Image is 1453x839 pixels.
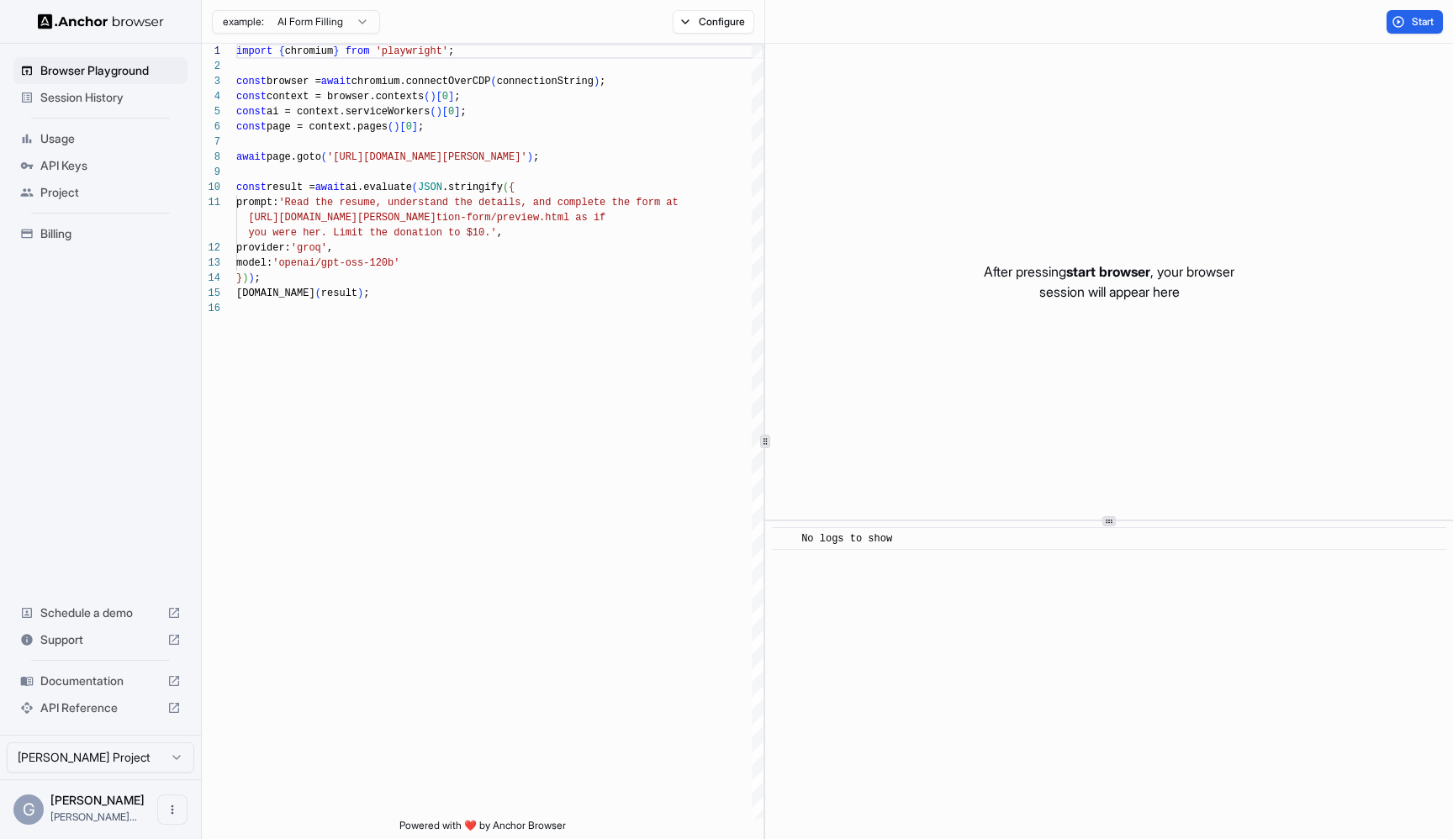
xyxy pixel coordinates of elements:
[50,793,145,807] span: Greg Miller
[40,157,181,174] span: API Keys
[454,106,460,118] span: ]
[399,121,405,133] span: [
[321,151,327,163] span: (
[236,242,291,254] span: provider:
[399,819,566,839] span: Powered with ❤️ by Anchor Browser
[448,91,454,103] span: ]
[40,89,181,106] span: Session History
[38,13,164,29] img: Anchor Logo
[267,151,321,163] span: page.goto
[442,91,448,103] span: 0
[248,212,436,224] span: [URL][DOMAIN_NAME][PERSON_NAME]
[376,45,448,57] span: 'playwright'
[202,271,220,286] div: 14
[406,121,412,133] span: 0
[13,626,188,653] div: Support
[1412,15,1435,29] span: Start
[363,288,369,299] span: ;
[13,599,188,626] div: Schedule a demo
[418,121,424,133] span: ;
[40,604,161,621] span: Schedule a demo
[13,794,44,825] div: G
[40,130,181,147] span: Usage
[13,125,188,152] div: Usage
[248,227,496,239] span: you were her. Limit the donation to $10.'
[255,272,261,284] span: ;
[436,212,606,224] span: tion-form/preview.html as if
[202,135,220,150] div: 7
[267,182,315,193] span: result =
[673,10,754,34] button: Configure
[236,257,272,269] span: model:
[442,182,503,193] span: .stringify
[454,91,460,103] span: ;
[394,121,399,133] span: )
[430,106,436,118] span: (
[278,197,581,208] span: 'Read the resume, understand the details, and comp
[13,57,188,84] div: Browser Playground
[236,45,272,57] span: import
[424,91,430,103] span: (
[236,182,267,193] span: const
[448,45,454,57] span: ;
[13,84,188,111] div: Session History
[202,256,220,271] div: 13
[346,45,370,57] span: from
[202,165,220,180] div: 9
[202,74,220,89] div: 3
[242,272,248,284] span: )
[321,76,351,87] span: await
[1387,10,1443,34] button: Start
[412,121,418,133] span: ]
[236,288,315,299] span: [DOMAIN_NAME]
[327,242,333,254] span: ,
[315,182,346,193] span: await
[236,121,267,133] span: const
[315,288,321,299] span: (
[436,91,442,103] span: [
[267,91,424,103] span: context = browser.contexts
[202,195,220,210] div: 11
[40,699,161,716] span: API Reference
[202,180,220,195] div: 10
[291,242,327,254] span: 'groq'
[202,59,220,74] div: 2
[202,89,220,104] div: 4
[594,76,600,87] span: )
[533,151,539,163] span: ;
[509,182,515,193] span: {
[202,286,220,301] div: 15
[278,45,284,57] span: {
[430,91,436,103] span: )
[442,106,448,118] span: [
[436,106,442,118] span: )
[40,631,161,648] span: Support
[321,288,357,299] span: result
[1066,263,1150,280] span: start browser
[497,227,503,239] span: ,
[267,76,321,87] span: browser =
[497,76,594,87] span: connectionString
[202,301,220,316] div: 16
[13,152,188,179] div: API Keys
[223,15,264,29] span: example:
[460,106,466,118] span: ;
[267,106,430,118] span: ai = context.serviceWorkers
[13,220,188,247] div: Billing
[157,794,188,825] button: Open menu
[236,272,242,284] span: }
[13,668,188,694] div: Documentation
[388,121,394,133] span: (
[202,119,220,135] div: 6
[285,45,334,57] span: chromium
[527,151,533,163] span: )
[581,197,678,208] span: lete the form at
[801,533,892,545] span: No logs to show
[351,76,491,87] span: chromium.connectOverCDP
[984,261,1234,302] p: After pressing , your browser session will appear here
[267,121,388,133] span: page = context.pages
[327,151,527,163] span: '[URL][DOMAIN_NAME][PERSON_NAME]'
[357,288,363,299] span: )
[503,182,509,193] span: (
[202,150,220,165] div: 8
